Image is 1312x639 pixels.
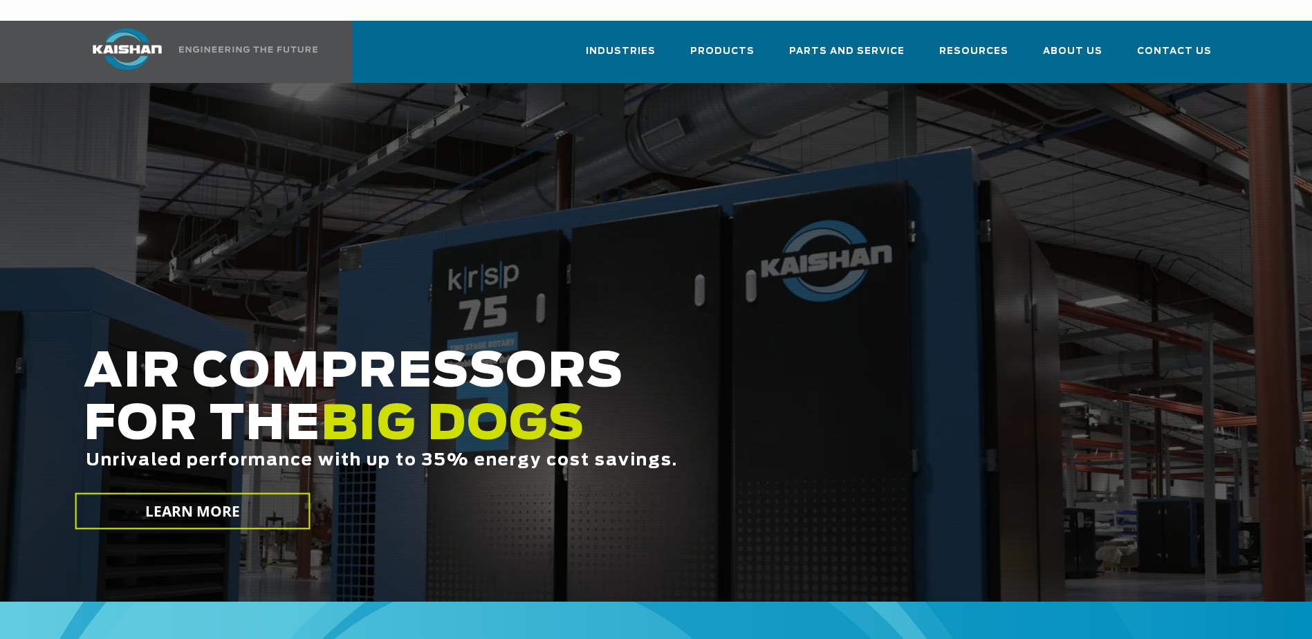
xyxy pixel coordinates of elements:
span: LEARN MORE [145,501,240,521]
a: Industries [586,33,656,80]
span: Products [690,44,755,59]
img: kaishan logo [75,28,179,70]
span: Parts and Service [789,44,905,59]
a: Parts and Service [789,33,905,80]
a: LEARN MORE [75,493,310,530]
a: Products [690,33,755,80]
a: Kaishan USA [75,21,320,83]
h2: AIR COMPRESSORS FOR THE [84,346,1035,513]
img: Engineering the future [179,46,317,53]
span: BIG DOGS [321,402,585,449]
a: Contact Us [1137,33,1212,80]
span: Unrivaled performance with up to 35% energy cost savings. [86,452,678,469]
a: Resources [939,33,1008,80]
span: Contact Us [1137,44,1212,59]
span: Resources [939,44,1008,59]
span: About Us [1043,44,1102,59]
span: Industries [586,44,656,59]
a: About Us [1043,33,1102,80]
